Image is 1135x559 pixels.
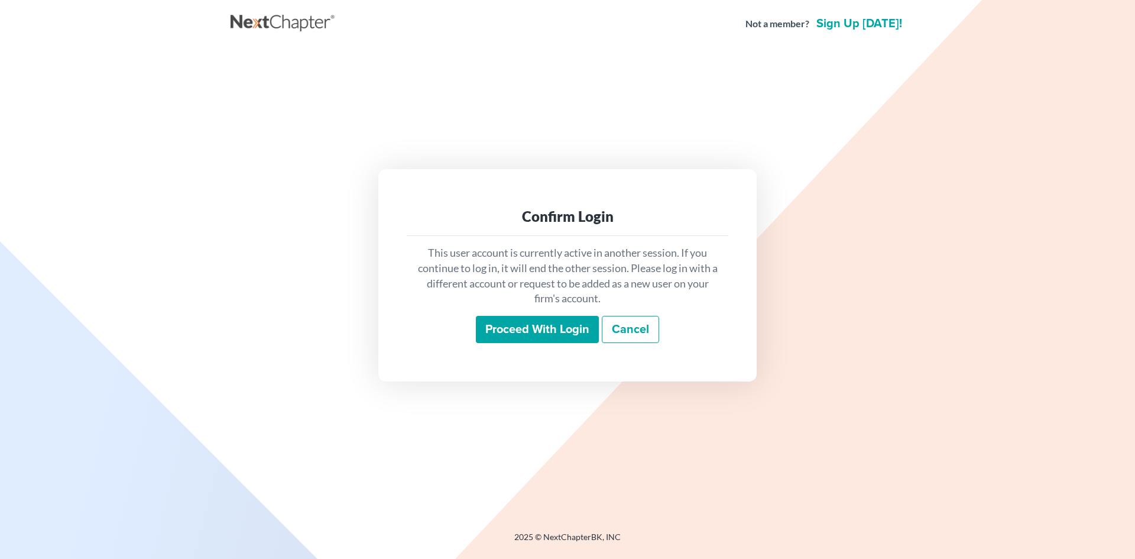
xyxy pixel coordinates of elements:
div: Confirm Login [416,207,719,226]
strong: Not a member? [745,17,809,31]
a: Sign up [DATE]! [814,18,904,30]
p: This user account is currently active in another session. If you continue to log in, it will end ... [416,245,719,306]
div: 2025 © NextChapterBK, INC [231,531,904,552]
input: Proceed with login [476,316,599,343]
a: Cancel [602,316,659,343]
